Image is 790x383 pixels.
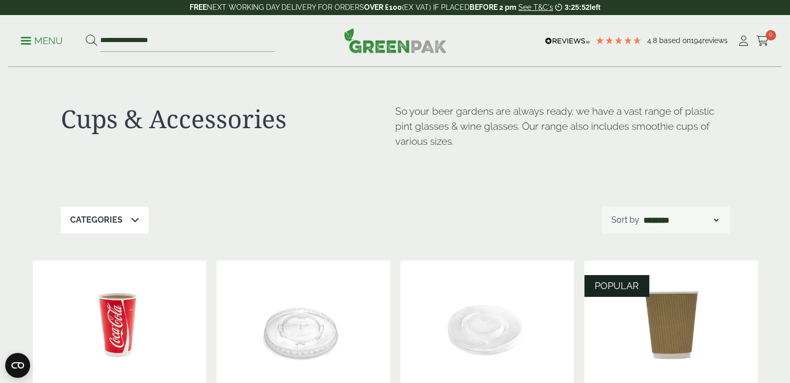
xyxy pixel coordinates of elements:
a: Menu [21,35,63,45]
span: left [590,3,600,11]
h1: Cups & Accessories [61,104,395,134]
span: POPULAR [595,280,639,291]
span: 4.8 [647,36,659,45]
div: 4.78 Stars [595,36,642,45]
strong: FREE [190,3,207,11]
span: 194 [691,36,702,45]
select: Shop order [641,214,720,226]
a: 0 [756,33,769,49]
a: See T&C's [518,3,553,11]
strong: OVER £100 [364,3,402,11]
span: 3:25:52 [565,3,590,11]
p: Sort by [611,214,639,226]
span: Based on [659,36,691,45]
span: 0 [766,30,776,40]
p: Categories [70,214,123,226]
p: So your beer gardens are always ready, we have a vast range of plastic pint glasses & wine glasse... [395,104,730,148]
img: GreenPak Supplies [344,28,447,53]
button: Open CMP widget [5,353,30,378]
i: My Account [737,36,750,46]
img: REVIEWS.io [545,37,590,45]
span: reviews [702,36,728,45]
p: Menu [21,35,63,47]
i: Cart [756,36,769,46]
strong: BEFORE 2 pm [470,3,516,11]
